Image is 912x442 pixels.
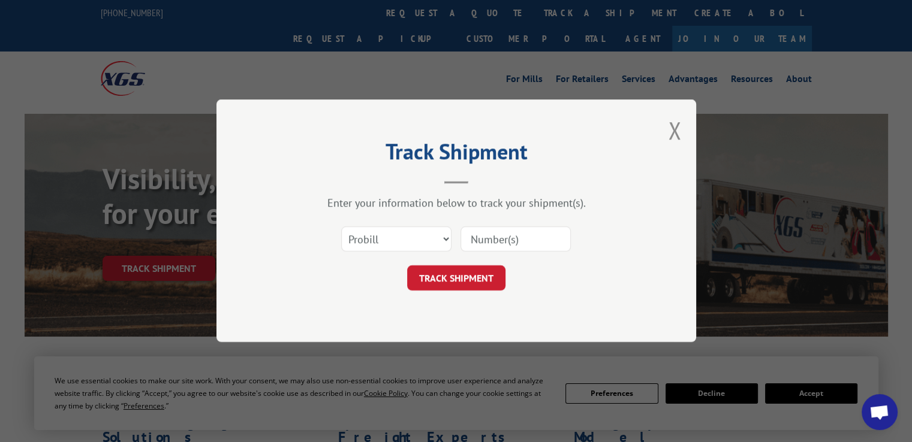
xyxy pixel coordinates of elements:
[407,266,505,291] button: TRACK SHIPMENT
[276,196,636,210] div: Enter your information below to track your shipment(s).
[862,394,898,430] div: Open chat
[668,114,681,146] button: Close modal
[276,143,636,166] h2: Track Shipment
[460,227,571,252] input: Number(s)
